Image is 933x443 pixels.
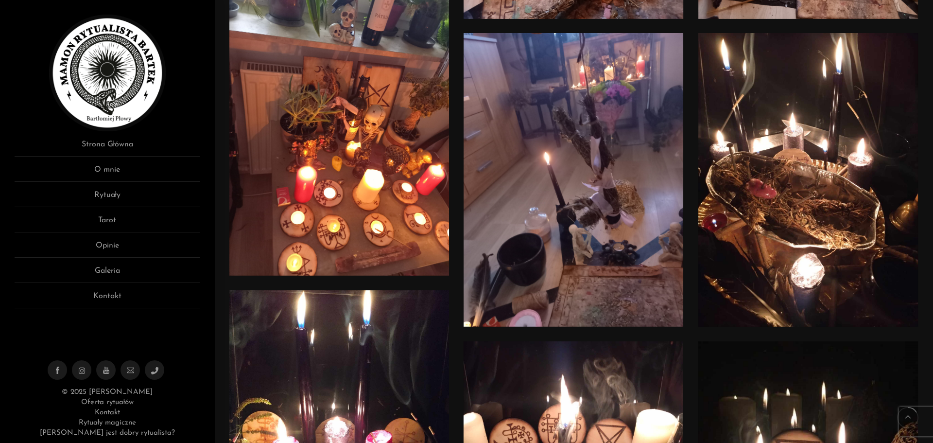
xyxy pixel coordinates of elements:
[81,399,134,406] a: Oferta rytuałów
[15,265,200,283] a: Galeria
[15,214,200,232] a: Tarot
[15,189,200,207] a: Rytuały
[49,15,166,131] img: Rytualista Bartek
[40,429,175,437] a: [PERSON_NAME] jest dobry rytualista?
[79,419,136,426] a: Rytuały magiczne
[15,240,200,258] a: Opinie
[15,164,200,182] a: O mnie
[15,139,200,157] a: Strona Główna
[95,409,120,416] a: Kontakt
[15,290,200,308] a: Kontakt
